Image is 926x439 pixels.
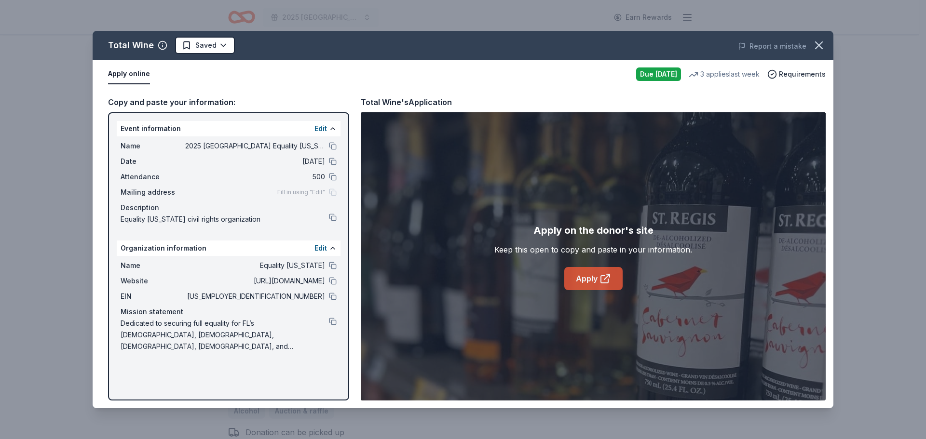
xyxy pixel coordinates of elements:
[533,223,654,238] div: Apply on the donor's site
[121,186,185,198] span: Mailing address
[121,171,185,183] span: Attendance
[494,244,692,255] div: Keep this open to copy and paste in your information.
[185,275,325,287] span: [URL][DOMAIN_NAME]
[121,306,337,318] div: Mission statement
[121,275,185,287] span: Website
[185,140,325,152] span: 2025 [GEOGRAPHIC_DATA] Equality [US_STATE] Gala
[564,267,623,290] a: Apply
[121,140,185,152] span: Name
[121,291,185,302] span: EIN
[314,242,327,254] button: Edit
[175,37,235,54] button: Saved
[121,156,185,167] span: Date
[185,260,325,271] span: Equality [US_STATE]
[121,202,337,213] div: Description
[767,68,826,80] button: Requirements
[185,156,325,167] span: [DATE]
[185,291,325,302] span: [US_EMPLOYER_IDENTIFICATION_NUMBER]
[108,64,150,84] button: Apply online
[195,40,217,51] span: Saved
[738,40,806,52] button: Report a mistake
[121,318,329,352] span: Dedicated to securing full equality for FL’s [DEMOGRAPHIC_DATA], [DEMOGRAPHIC_DATA], [DEMOGRAPHIC...
[121,260,185,271] span: Name
[689,68,760,80] div: 3 applies last week
[636,67,681,81] div: Due [DATE]
[314,123,327,134] button: Edit
[277,188,325,196] span: Fill in using "Edit"
[185,171,325,183] span: 500
[117,240,340,256] div: Organization information
[361,96,452,108] div: Total Wine's Application
[108,96,349,108] div: Copy and paste your information:
[779,68,826,80] span: Requirements
[108,38,154,53] div: Total Wine
[117,121,340,136] div: Event information
[121,213,329,225] span: Equality [US_STATE] civil rights organization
